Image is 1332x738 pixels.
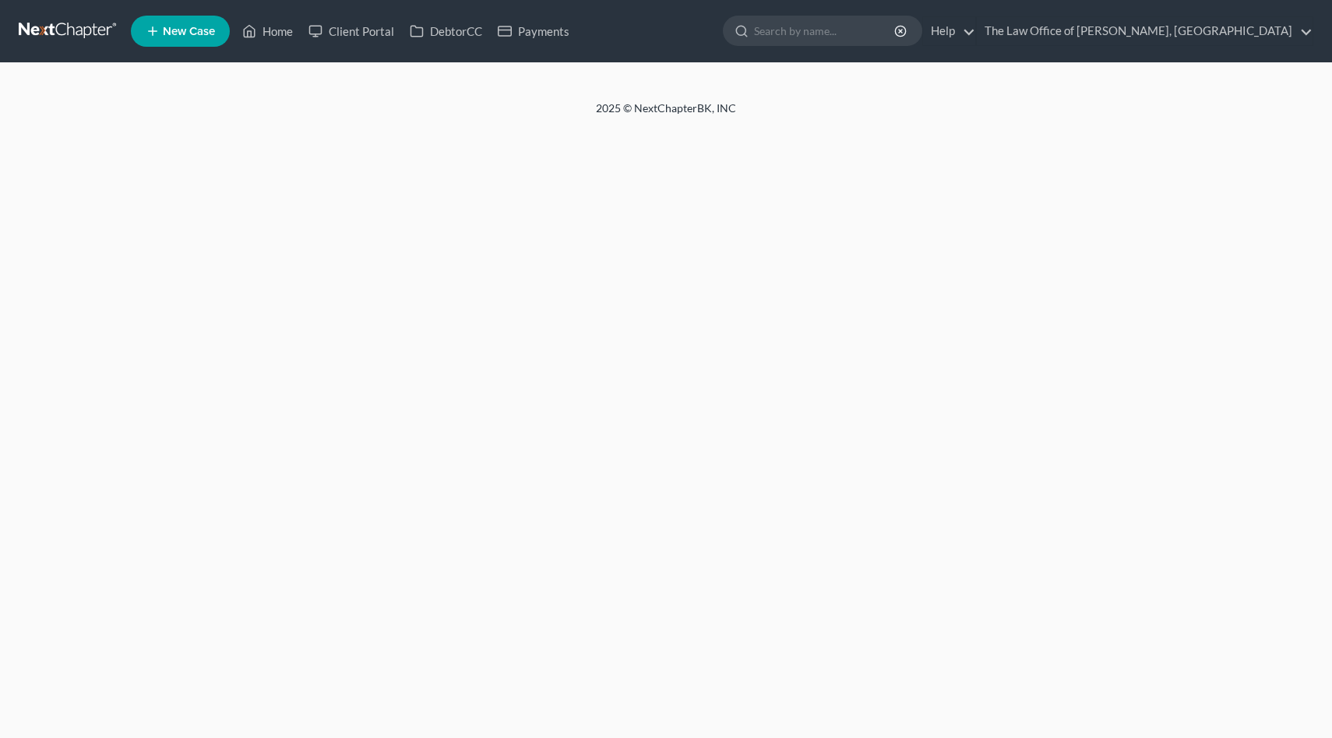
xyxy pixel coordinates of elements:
[234,17,301,45] a: Home
[301,17,402,45] a: Client Portal
[402,17,490,45] a: DebtorCC
[163,26,215,37] span: New Case
[977,17,1313,45] a: The Law Office of [PERSON_NAME], [GEOGRAPHIC_DATA]
[222,101,1110,129] div: 2025 © NextChapterBK, INC
[754,16,897,45] input: Search by name...
[923,17,975,45] a: Help
[490,17,577,45] a: Payments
